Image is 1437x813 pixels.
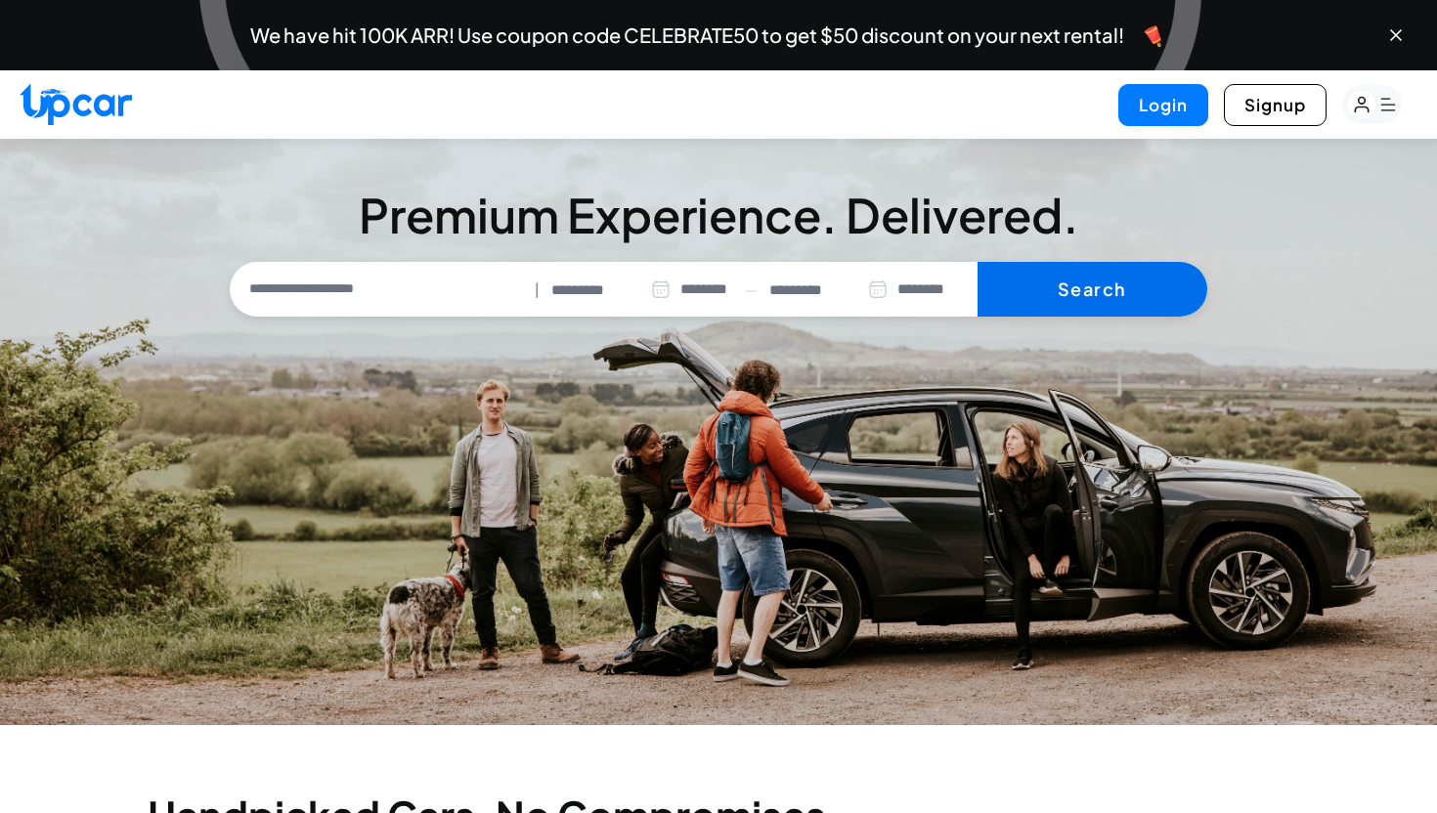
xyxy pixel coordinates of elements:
[1224,84,1327,126] button: Signup
[978,262,1207,317] button: Search
[1118,84,1208,126] button: Login
[535,278,540,301] span: |
[20,83,132,125] img: Upcar Logo
[230,192,1207,238] h3: Premium Experience. Delivered.
[250,25,1124,45] span: We have hit 100K ARR! Use coupon code CELEBRATE50 to get $50 discount on your next rental!
[1386,25,1406,45] button: Close banner
[745,278,758,301] span: —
